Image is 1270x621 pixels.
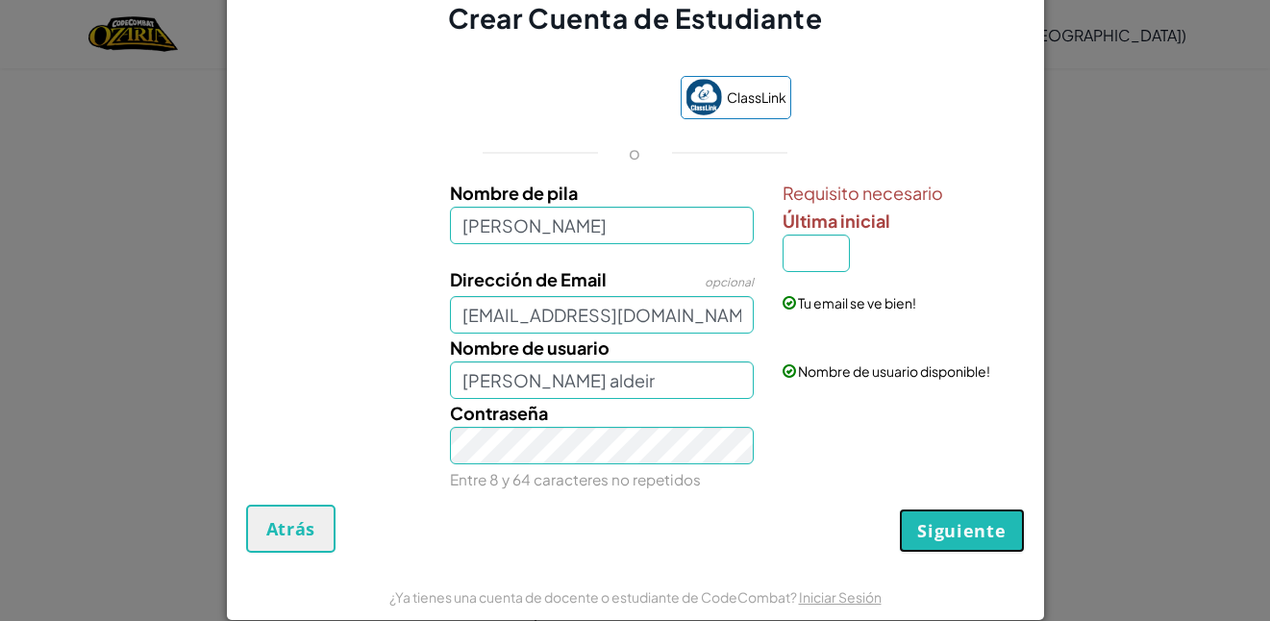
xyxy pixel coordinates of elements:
span: Nombre de pila [450,182,578,204]
img: classlink-logo-small.png [685,79,722,115]
span: Crear Cuenta de Estudiante [448,1,823,35]
span: Nombre de usuario [450,336,610,359]
a: Iniciar Sesión [799,588,882,606]
span: opcional [705,275,754,289]
span: Atrás [266,517,316,540]
span: Nombre de usuario disponible! [798,362,990,380]
small: Entre 8 y 64 caracteres no repetidos [450,470,701,488]
span: Siguiente [917,519,1006,542]
button: Atrás [246,505,336,553]
span: Última inicial [783,210,890,232]
span: Contraseña [450,402,548,424]
span: ¿Ya tienes una cuenta de docente o estudiante de CodeCombat? [389,588,799,606]
iframe: Botón de Acceder con Google [469,78,671,120]
span: Tu email se ve bien! [798,294,916,311]
span: ClassLink [727,84,786,112]
button: Siguiente [899,509,1024,553]
span: Requisito necesario [783,179,1020,207]
span: Dirección de Email [450,268,607,290]
p: o [629,141,640,164]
